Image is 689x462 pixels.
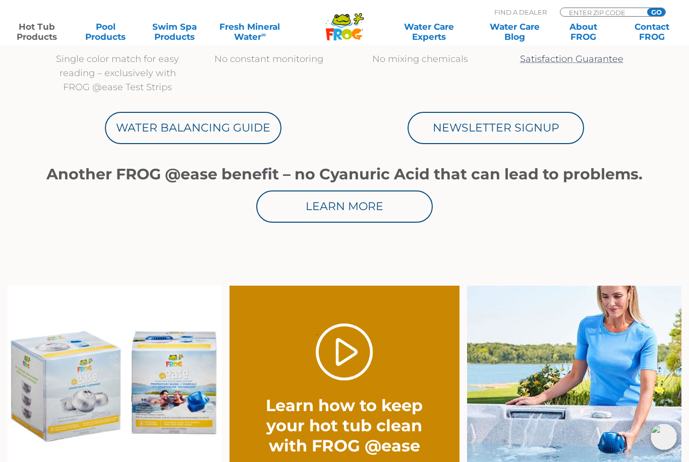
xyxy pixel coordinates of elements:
[253,395,436,456] h2: Learn how to keep your hot tub clean with FROG @ease
[408,112,584,144] a: Newsletter Signup
[261,31,266,38] sup: ∞
[520,53,623,64] a: Satisfaction Guarantee
[494,8,547,17] p: Find A Dealer
[203,52,334,66] p: No constant monitoring
[385,22,472,42] a: Water CareExperts
[42,166,647,183] h1: Another FROG @ease benefit – no Cyanuric Acid that can lead to problems.
[256,190,433,223] a: Learn More
[488,22,541,42] a: Water CareBlog
[52,52,183,94] p: Single color match for easy reading – exclusively with FROG @ease Test Strips
[647,8,665,16] input: GO
[316,323,373,380] a: Play Video
[651,424,677,450] img: openIcon
[148,22,201,42] a: Swim SpaProducts
[105,112,281,144] a: Water Balancing Guide
[557,22,610,42] a: AboutFROG
[216,22,283,42] a: Fresh MineralWater∞
[355,52,486,66] p: No mixing chemicals
[625,22,679,42] a: ContactFROG
[568,8,636,17] input: Zip Code Form
[79,22,132,42] a: PoolProducts
[10,22,64,42] a: Hot TubProducts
